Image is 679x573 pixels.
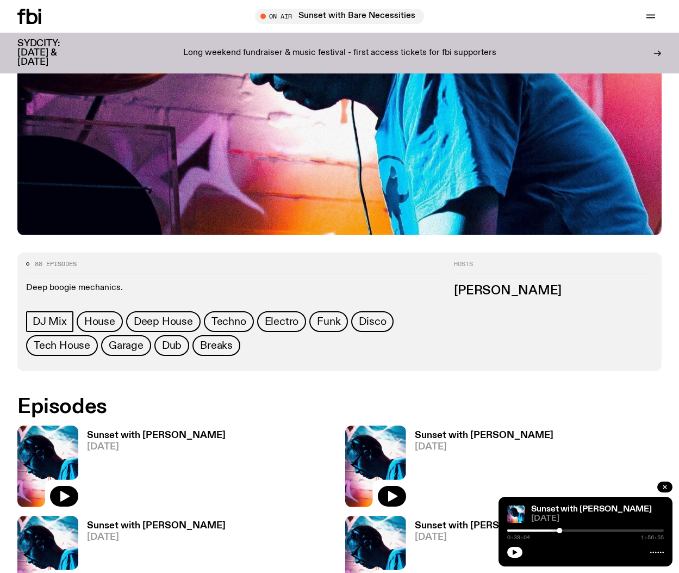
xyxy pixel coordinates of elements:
a: Breaks [192,335,240,356]
img: Simon Caldwell stands side on, looking downwards. He has headphones on. Behind him is a brightly ... [345,426,406,507]
img: Simon Caldwell stands side on, looking downwards. He has headphones on. Behind him is a brightly ... [507,506,525,523]
a: House [77,311,123,332]
span: [DATE] [415,533,553,542]
span: Deep House [134,316,193,328]
a: Disco [351,311,394,332]
h3: SYDCITY: [DATE] & [DATE] [17,39,87,67]
span: 88 episodes [35,261,77,267]
a: Sunset with [PERSON_NAME][DATE] [78,431,226,507]
span: [DATE] [415,442,553,452]
span: 1:56:55 [641,535,664,540]
a: Tech House [26,335,98,356]
h3: [PERSON_NAME] [454,285,653,297]
a: Techno [204,311,254,332]
span: [DATE] [531,515,664,523]
a: Sunset with [PERSON_NAME] [531,505,652,514]
a: Funk [309,311,348,332]
a: Garage [101,335,151,356]
h3: Sunset with [PERSON_NAME] [87,521,226,531]
a: Deep House [126,311,201,332]
a: Sunset with [PERSON_NAME][DATE] [406,431,553,507]
a: Electro [257,311,307,332]
span: House [84,316,115,328]
h3: Sunset with [PERSON_NAME] [87,431,226,440]
h2: Hosts [454,261,653,274]
span: Techno [211,316,246,328]
span: DJ Mix [33,316,67,328]
p: Deep boogie mechanics. [26,283,443,293]
span: Tech House [34,340,90,352]
span: Disco [359,316,386,328]
span: Funk [317,316,340,328]
h2: Episodes [17,397,443,417]
p: Long weekend fundraiser & music festival - first access tickets for fbi supporters [183,48,496,58]
a: Dub [154,335,189,356]
span: Garage [109,340,144,352]
h3: Sunset with [PERSON_NAME] [415,521,553,531]
h3: Sunset with [PERSON_NAME] [415,431,553,440]
span: [DATE] [87,442,226,452]
button: On AirSunset with Bare Necessities [255,9,424,24]
a: DJ Mix [26,311,73,332]
span: [DATE] [87,533,226,542]
span: Breaks [200,340,233,352]
span: Dub [162,340,182,352]
span: Electro [265,316,299,328]
span: 0:39:04 [507,535,530,540]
